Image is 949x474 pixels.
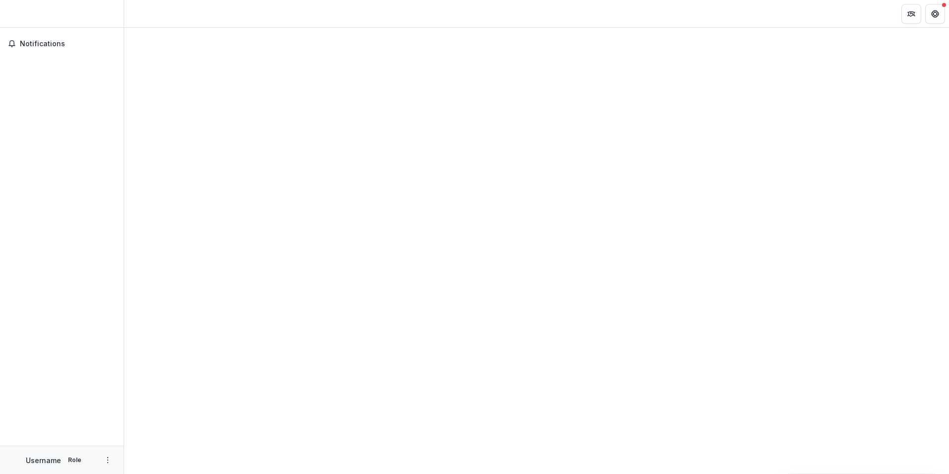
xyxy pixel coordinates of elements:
[26,455,61,466] p: Username
[65,456,84,465] p: Role
[901,4,921,24] button: Partners
[925,4,945,24] button: Get Help
[4,36,120,52] button: Notifications
[102,454,114,466] button: More
[20,40,116,48] span: Notifications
